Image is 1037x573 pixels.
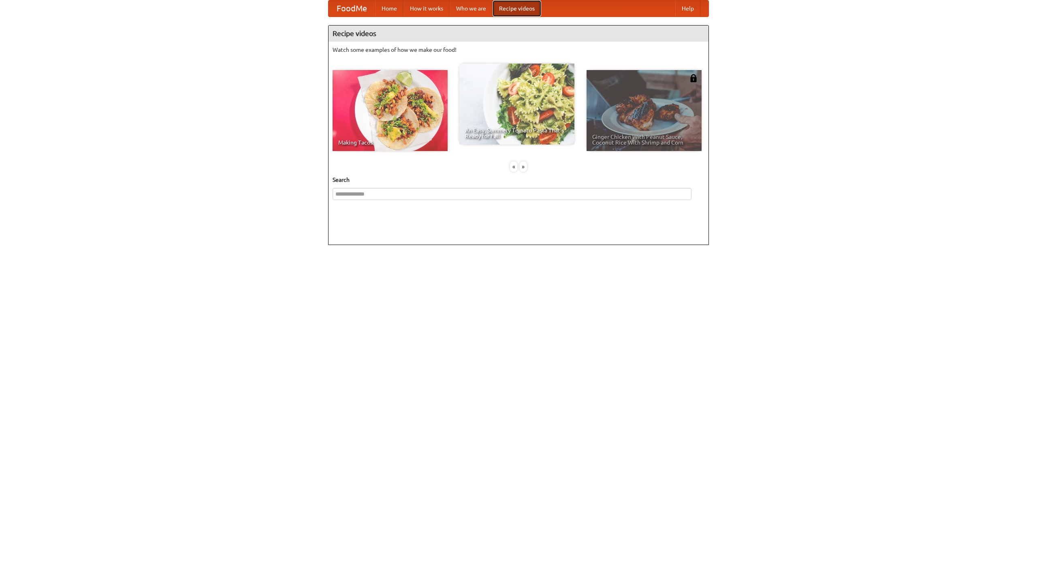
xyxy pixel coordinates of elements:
a: Recipe videos [493,0,541,17]
a: An Easy, Summery Tomato Pasta That's Ready for Fall [459,64,574,145]
div: » [520,162,527,172]
p: Watch some examples of how we make our food! [333,46,704,54]
a: FoodMe [329,0,375,17]
a: Making Tacos [333,70,448,151]
a: Who we are [450,0,493,17]
img: 483408.png [689,74,698,82]
span: An Easy, Summery Tomato Pasta That's Ready for Fall [465,128,569,139]
h4: Recipe videos [329,26,708,42]
a: Home [375,0,403,17]
span: Making Tacos [338,140,442,145]
h5: Search [333,176,704,184]
a: How it works [403,0,450,17]
a: Help [675,0,700,17]
div: « [510,162,517,172]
